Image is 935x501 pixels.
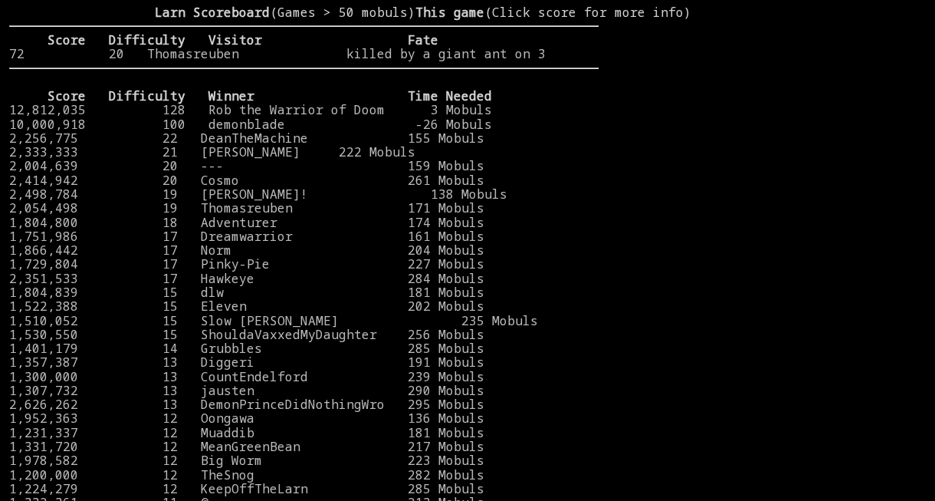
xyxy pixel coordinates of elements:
[48,87,492,104] b: Score Difficulty Winner Time Needed
[9,298,484,315] a: 1,522,388 15 Eleven 202 Mobuls
[9,396,484,413] a: 2,626,262 13 DemonPrinceDidNothingWro 295 Mobuls
[9,214,484,231] a: 1,804,800 18 Adventurer 174 Mobuls
[9,466,484,483] a: 1,200,000 12 TheSnog 282 Mobuls
[9,101,492,118] a: 12,812,035 128 Rob the Warrior of Doom 3 Mobuls
[9,354,484,371] a: 1,357,387 13 Diggeri 191 Mobuls
[9,116,492,133] a: 10,000,918 100 demonblade -26 Mobuls
[9,326,484,343] a: 1,530,550 15 ShouldaVaxxedMyDaughter 256 Mobuls
[9,45,546,62] a: 72 20 Thomasreuben killed by a giant ant on 3
[9,130,484,147] a: 2,256,775 22 DeanTheMachine 155 Mobuls
[9,312,538,329] a: 1,510,052 15 Slow [PERSON_NAME] 235 Mobuls
[9,382,484,399] a: 1,307,732 13 jausten 290 Mobuls
[9,157,484,174] a: 2,004,639 20 --- 159 Mobuls
[9,228,484,245] a: 1,751,986 17 Dreamwarrior 161 Mobuls
[9,242,484,259] a: 1,866,442 17 Norm 204 Mobuls
[9,410,484,427] a: 1,952,363 12 Oongawa 136 Mobuls
[9,199,484,216] a: 2,054,498 19 Thomasreuben 171 Mobuls
[9,5,599,476] larn: (Games > 50 mobuls) (Click score for more info) Click on a score for more information ---- Reload...
[9,270,484,287] a: 2,351,533 17 Hawkeye 284 Mobuls
[9,186,507,203] a: 2,498,784 19 [PERSON_NAME]! 138 Mobuls
[48,31,438,48] b: Score Difficulty Visitor Fate
[9,143,415,160] a: 2,333,333 21 [PERSON_NAME] 222 Mobuls
[9,452,484,469] a: 1,978,582 12 Big Worm 223 Mobuls
[9,424,484,441] a: 1,231,337 12 Muaddib 181 Mobuls
[9,255,484,272] a: 1,729,804 17 Pinky-Pie 227 Mobuls
[9,438,484,455] a: 1,331,720 12 MeanGreenBean 217 Mobuls
[415,4,484,21] b: This game
[155,4,270,21] b: Larn Scoreboard
[9,368,484,385] a: 1,300,000 13 CountEndelford 239 Mobuls
[9,340,484,357] a: 1,401,179 14 Grubbles 285 Mobuls
[9,172,484,189] a: 2,414,942 20 Cosmo 261 Mobuls
[9,284,484,301] a: 1,804,839 15 dlw 181 Mobuls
